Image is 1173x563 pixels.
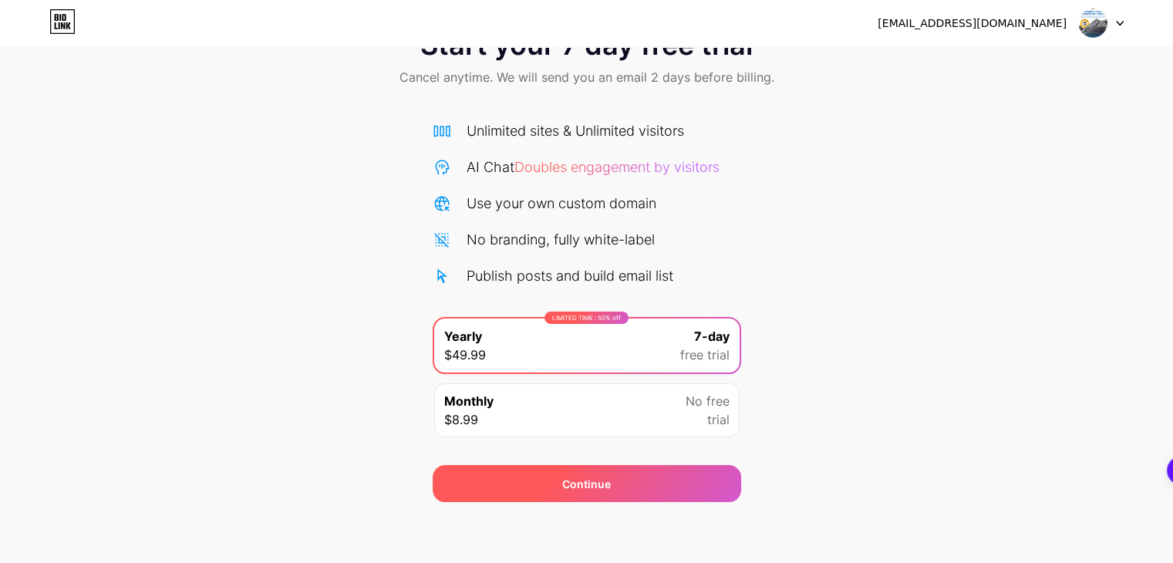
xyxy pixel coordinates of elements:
[686,392,730,410] span: No free
[544,312,629,324] div: LIMITED TIME : 50% off
[467,120,684,141] div: Unlimited sites & Unlimited visitors
[878,15,1067,32] div: [EMAIL_ADDRESS][DOMAIN_NAME]
[444,327,482,346] span: Yearly
[514,159,720,175] span: Doubles engagement by visitors
[680,346,730,364] span: free trial
[562,476,611,492] div: Continue
[707,410,730,429] span: trial
[420,29,753,60] span: Start your 7 day free trial
[444,410,478,429] span: $8.99
[467,229,655,250] div: No branding, fully white-label
[399,68,774,86] span: Cancel anytime. We will send you an email 2 days before billing.
[1078,8,1107,38] img: solarfourgoodsbc
[467,265,673,286] div: Publish posts and build email list
[694,327,730,346] span: 7-day
[467,193,656,214] div: Use your own custom domain
[444,346,486,364] span: $49.99
[444,392,494,410] span: Monthly
[467,157,720,177] div: AI Chat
